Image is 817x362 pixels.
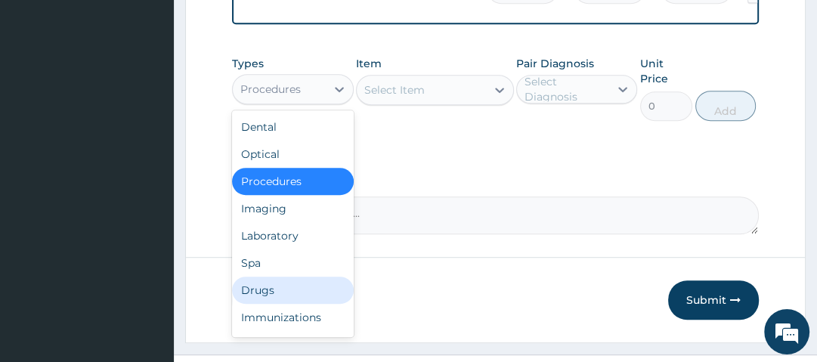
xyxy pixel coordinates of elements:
[640,56,693,86] label: Unit Price
[695,91,756,121] button: Add
[232,168,353,195] div: Procedures
[232,222,353,249] div: Laboratory
[356,56,382,71] label: Item
[28,76,61,113] img: d_794563401_company_1708531726252_794563401
[79,85,254,104] div: Chat with us now
[232,57,264,70] label: Types
[364,82,425,97] div: Select Item
[668,280,759,320] button: Submit
[232,195,353,222] div: Imaging
[232,331,353,358] div: Others
[232,175,758,188] label: Comment
[232,277,353,304] div: Drugs
[232,141,353,168] div: Optical
[232,113,353,141] div: Dental
[240,82,301,97] div: Procedures
[248,8,284,44] div: Minimize live chat window
[525,74,608,104] div: Select Diagnosis
[88,94,209,246] span: We're online!
[232,304,353,331] div: Immunizations
[232,249,353,277] div: Spa
[8,219,288,272] textarea: Type your message and hit 'Enter'
[516,56,594,71] label: Pair Diagnosis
